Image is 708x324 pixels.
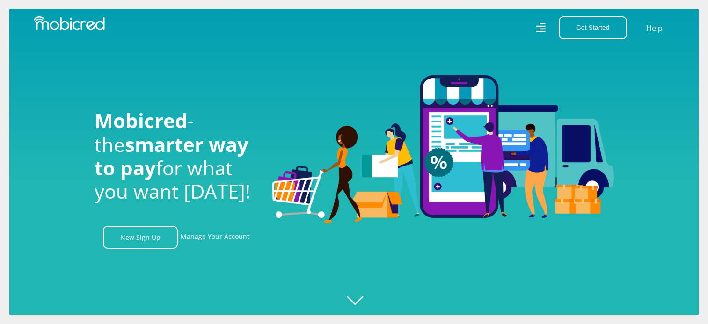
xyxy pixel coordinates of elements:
span: smarter way to pay [95,131,248,181]
a: Help [646,22,663,34]
span: Mobicred [95,107,188,134]
a: New Sign Up [103,226,178,249]
img: Mobicred [34,16,105,30]
button: Get Started [559,16,627,39]
a: Manage Your Account [181,226,249,249]
h1: - the for what you want [DATE]! [95,109,258,203]
img: Welcome to Mobicred [272,75,614,223]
